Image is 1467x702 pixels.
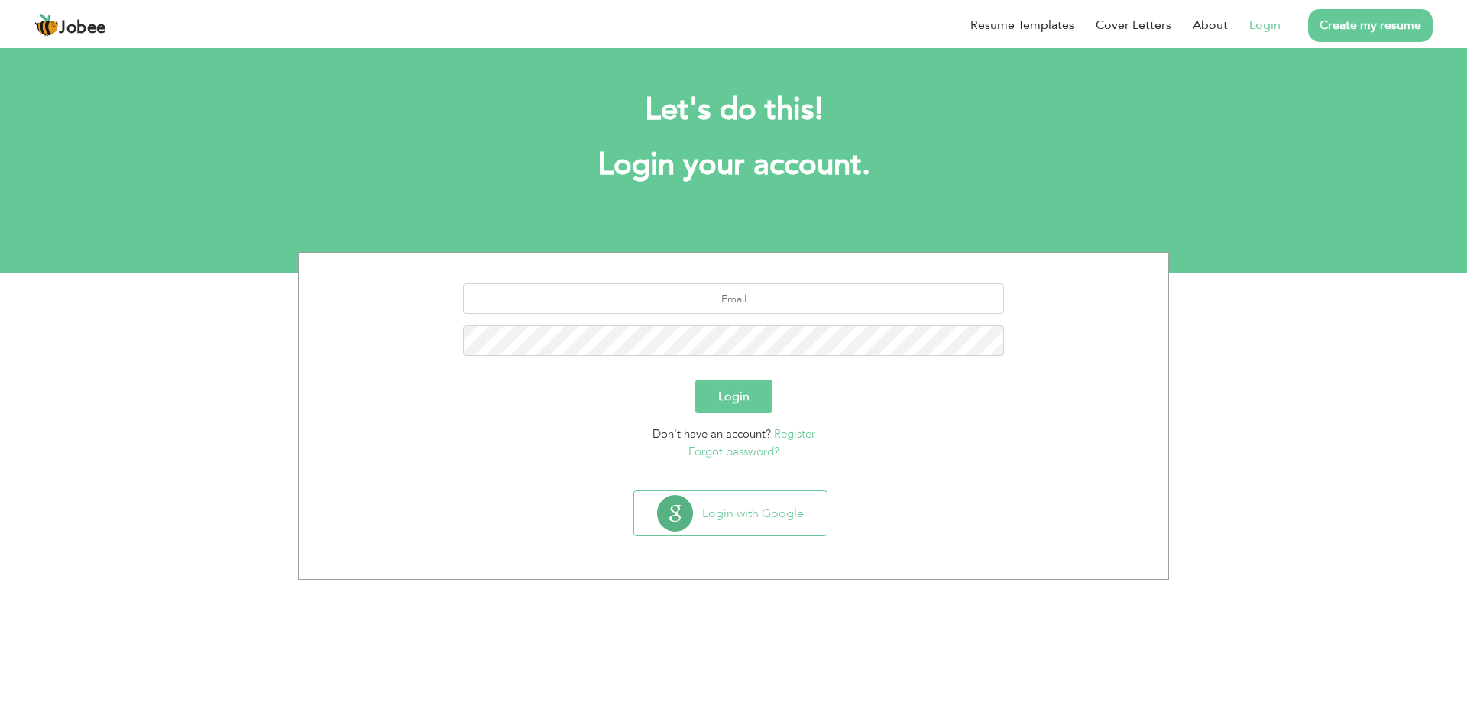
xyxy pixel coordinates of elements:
span: Jobee [59,20,106,37]
a: Forgot password? [688,444,779,459]
img: jobee.io [34,13,59,37]
button: Login [695,380,772,413]
button: Login with Google [634,491,827,535]
a: Register [774,426,815,442]
a: Cover Letters [1096,16,1171,34]
input: Email [463,283,1005,314]
a: About [1193,16,1228,34]
a: Jobee [34,13,106,37]
span: Don't have an account? [653,426,771,442]
a: Login [1249,16,1281,34]
h2: Let's do this! [321,90,1146,130]
a: Create my resume [1308,9,1433,42]
a: Resume Templates [970,16,1074,34]
h1: Login your account. [321,145,1146,185]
